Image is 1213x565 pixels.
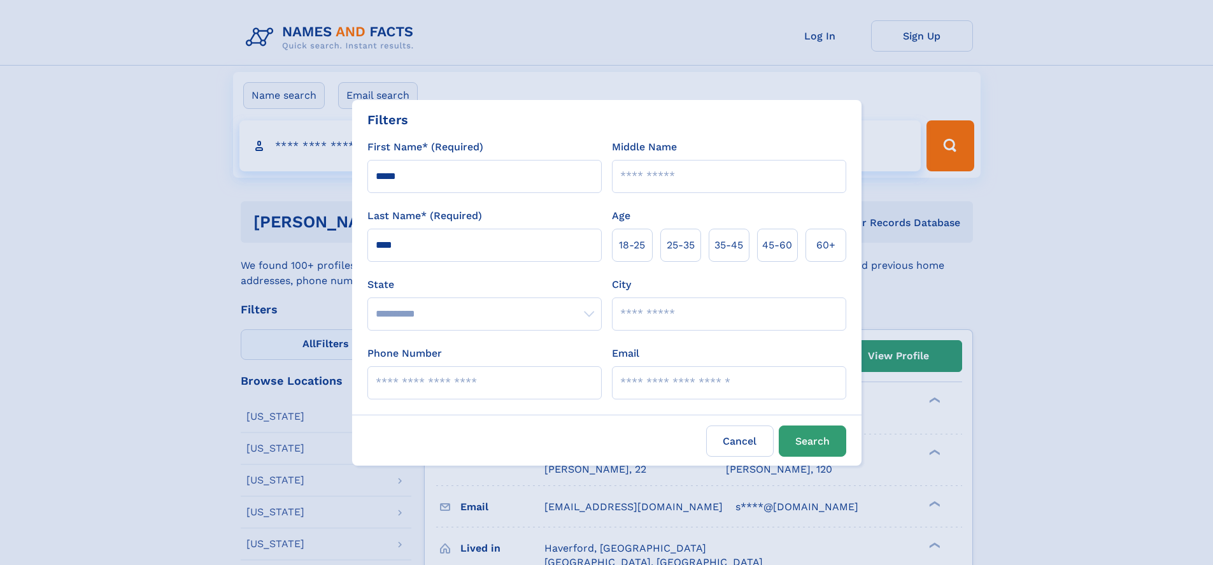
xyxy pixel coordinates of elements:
[816,238,835,253] span: 60+
[612,277,631,292] label: City
[367,277,602,292] label: State
[762,238,792,253] span: 45‑60
[367,346,442,361] label: Phone Number
[667,238,695,253] span: 25‑35
[612,139,677,155] label: Middle Name
[367,139,483,155] label: First Name* (Required)
[706,426,774,457] label: Cancel
[367,110,408,129] div: Filters
[779,426,846,457] button: Search
[714,238,743,253] span: 35‑45
[619,238,645,253] span: 18‑25
[612,208,630,224] label: Age
[612,346,639,361] label: Email
[367,208,482,224] label: Last Name* (Required)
